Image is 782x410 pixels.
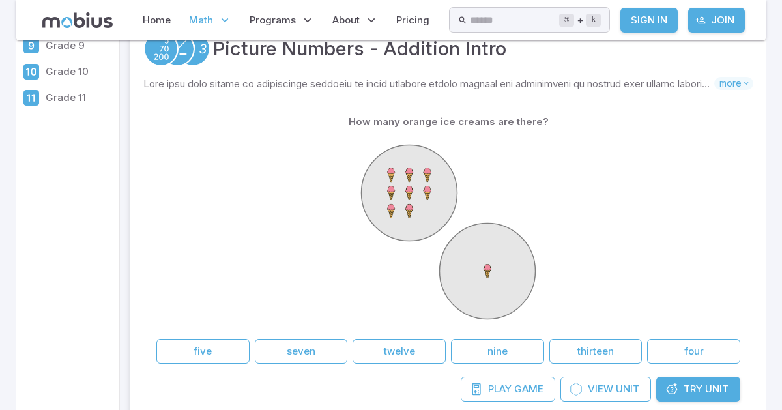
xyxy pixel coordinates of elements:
div: Grade 9 [22,37,40,55]
kbd: k [586,14,601,27]
button: five [156,339,250,364]
div: + [559,12,601,28]
button: nine [451,339,544,364]
span: Try [684,382,702,396]
a: ViewUnit [560,377,651,402]
span: Programs [250,13,296,27]
span: Math [189,13,213,27]
div: Grade 11 [22,89,40,107]
p: Grade 10 [46,65,114,79]
a: Grade 10 [16,59,119,85]
span: Play [488,382,512,396]
a: Join [688,8,745,33]
kbd: ⌘ [559,14,574,27]
button: seven [255,339,348,364]
a: PlayGame [461,377,555,402]
p: Grade 9 [46,38,114,53]
a: Sign In [620,8,677,33]
span: Unit [705,382,729,396]
a: TryUnit [656,377,740,402]
a: Place Value [143,31,179,66]
span: View [588,382,613,396]
p: Lore ipsu dolo sitame co adipiscinge seddoeiu te incid utlabore etdolo magnaal eni adminimveni qu... [143,77,714,91]
span: Game [514,382,543,396]
p: Grade 11 [46,91,114,105]
span: About [332,13,360,27]
a: Picture Numbers - Addition Intro [213,35,506,63]
button: twelve [353,339,446,364]
a: Grade 11 [16,85,119,111]
a: Pricing [392,5,433,35]
p: How many orange ice creams are there? [349,115,549,129]
button: four [647,339,740,364]
a: Grade 9 [16,33,119,59]
button: thirteen [549,339,643,364]
span: Unit [616,382,639,396]
div: Grade 10 [22,63,40,81]
a: Home [139,5,175,35]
